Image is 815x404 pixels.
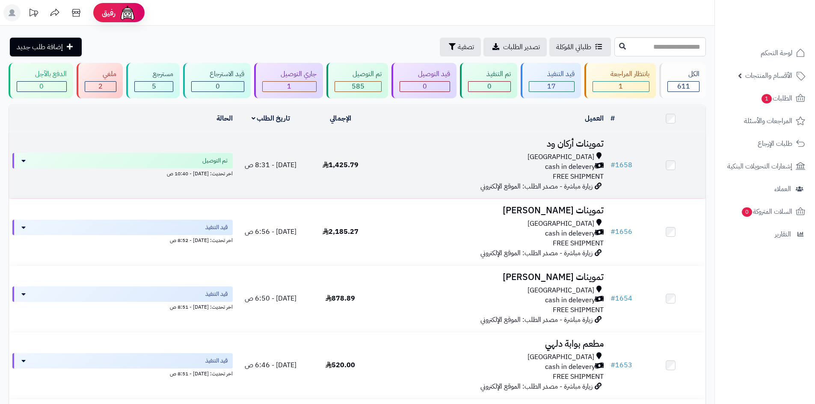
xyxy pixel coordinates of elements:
span: زيارة مباشرة - مصدر الطلب: الموقع الإلكتروني [480,248,593,258]
span: تصفية [458,42,474,52]
div: 0 [400,82,450,91]
span: 0 [39,81,44,91]
span: العملاء [774,183,791,195]
div: الكل [667,69,699,79]
span: زيارة مباشرة - مصدر الطلب: الموقع الإلكتروني [480,381,593,392]
img: ai-face.png [119,4,136,21]
a: العميل [585,113,604,124]
span: cash in delevery [545,362,595,372]
span: 17 [547,81,556,91]
span: FREE SHIPMENT [553,171,604,182]
a: بانتظار المراجعة 1 [583,63,658,98]
a: إضافة طلب جديد [10,38,82,56]
span: [GEOGRAPHIC_DATA] [528,219,594,229]
span: [DATE] - 6:56 ص [245,227,296,237]
a: الحالة [216,113,233,124]
span: [GEOGRAPHIC_DATA] [528,352,594,362]
a: إشعارات التحويلات البنكية [720,156,810,177]
a: #1653 [611,360,632,370]
a: جاري التوصيل 1 [252,63,325,98]
div: اخر تحديث: [DATE] - 8:52 ص [12,235,233,244]
span: السلات المتروكة [741,206,792,218]
span: # [611,160,615,170]
span: cash in delevery [545,162,595,172]
span: 0 [423,81,427,91]
div: ملغي [85,69,117,79]
div: جاري التوصيل [262,69,317,79]
span: 611 [677,81,690,91]
div: اخر تحديث: [DATE] - 8:51 ص [12,302,233,311]
a: الإجمالي [330,113,351,124]
span: إشعارات التحويلات البنكية [727,160,792,172]
div: 17 [529,82,574,91]
a: #1654 [611,293,632,304]
span: 1 [287,81,291,91]
a: طلباتي المُوكلة [549,38,611,56]
span: قيد التنفيذ [205,357,228,365]
span: إضافة طلب جديد [17,42,63,52]
a: الدفع بالآجل 0 [7,63,75,98]
span: # [611,293,615,304]
span: الأقسام والمنتجات [745,70,792,82]
span: 0 [742,207,753,217]
img: logo-2.png [757,19,807,37]
a: # [611,113,615,124]
span: لوحة التحكم [761,47,792,59]
a: طلبات الإرجاع [720,133,810,154]
h3: تموينات [PERSON_NAME] [379,206,604,215]
div: تم التوصيل [335,69,382,79]
a: الطلبات1 [720,88,810,109]
a: قيد التنفيذ 17 [519,63,583,98]
span: [GEOGRAPHIC_DATA] [528,152,594,162]
a: ملغي 2 [75,63,125,98]
span: 1 [619,81,623,91]
a: تصدير الطلبات [483,38,547,56]
span: 1,425.79 [323,160,359,170]
span: cash in delevery [545,295,595,305]
span: 0 [216,81,220,91]
span: التقارير [775,228,791,240]
span: 2,185.27 [323,227,359,237]
div: 1 [263,82,316,91]
span: [GEOGRAPHIC_DATA] [528,286,594,295]
div: قيد التنفيذ [529,69,575,79]
div: الدفع بالآجل [17,69,67,79]
span: 2 [98,81,103,91]
span: [DATE] - 8:31 ص [245,160,296,170]
span: قيد التنفيذ [205,223,228,232]
a: السلات المتروكة0 [720,201,810,222]
div: 0 [17,82,66,91]
a: قيد الاسترجاع 0 [181,63,252,98]
div: قيد الاسترجاع [191,69,244,79]
a: قيد التوصيل 0 [390,63,458,98]
span: زيارة مباشرة - مصدر الطلب: الموقع الإلكتروني [480,315,593,325]
a: تم التوصيل 585 [325,63,390,98]
span: 1 [762,94,772,104]
div: قيد التوصيل [400,69,450,79]
span: [DATE] - 6:50 ص [245,293,296,304]
span: 585 [352,81,365,91]
a: مسترجع 5 [124,63,181,98]
span: المراجعات والأسئلة [744,115,792,127]
a: الكل611 [658,63,708,98]
span: رفيق [102,8,116,18]
a: العملاء [720,179,810,199]
div: اخر تحديث: [DATE] - 8:51 ص [12,369,233,377]
a: لوحة التحكم [720,43,810,63]
a: المراجعات والأسئلة [720,111,810,131]
div: 2 [85,82,116,91]
span: cash in delevery [545,229,595,239]
span: الطلبات [761,92,792,104]
span: تصدير الطلبات [503,42,540,52]
span: 5 [152,81,156,91]
span: FREE SHIPMENT [553,305,604,315]
h3: مطعم بوابة دلهي [379,339,604,349]
div: بانتظار المراجعة [593,69,650,79]
span: FREE SHIPMENT [553,238,604,248]
div: 5 [135,82,173,91]
div: 0 [468,82,510,91]
a: تم التنفيذ 0 [458,63,519,98]
a: تاريخ الطلب [252,113,290,124]
span: # [611,227,615,237]
button: تصفية [440,38,481,56]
